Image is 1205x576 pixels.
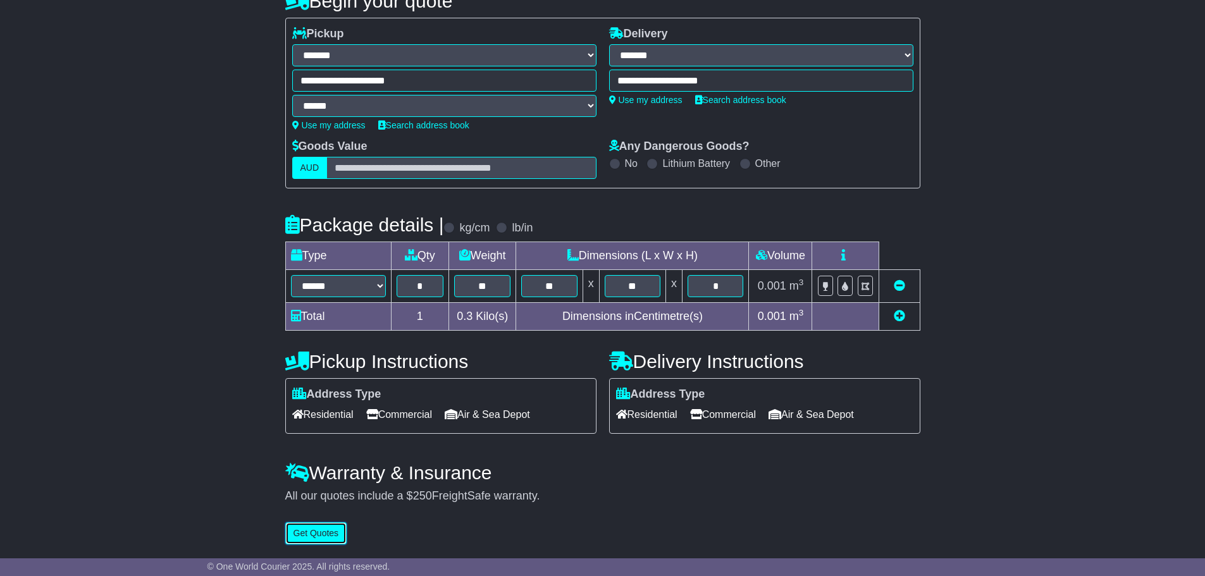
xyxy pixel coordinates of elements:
span: m [789,279,804,292]
h4: Warranty & Insurance [285,462,920,483]
span: Air & Sea Depot [769,405,854,424]
td: x [666,270,683,303]
label: kg/cm [459,221,490,235]
span: 0.001 [758,310,786,322]
sup: 3 [799,278,804,287]
td: Dimensions (L x W x H) [516,242,749,270]
a: Search address book [695,95,786,105]
td: Weight [449,242,516,270]
a: Use my address [292,120,366,130]
span: Residential [292,405,354,424]
span: 0.001 [758,279,786,292]
label: Pickup [292,27,344,41]
label: No [625,157,638,169]
span: m [789,310,804,322]
td: 1 [391,303,449,331]
span: © One World Courier 2025. All rights reserved. [207,561,390,572]
label: AUD [292,157,328,179]
span: 0.3 [457,310,473,322]
div: All our quotes include a $ FreightSafe warranty. [285,489,920,503]
td: Type [285,242,391,270]
td: Volume [749,242,812,270]
label: Address Type [616,388,705,401]
a: Remove this item [894,279,905,292]
span: Commercial [366,405,432,424]
td: x [583,270,599,303]
span: Air & Sea Depot [445,405,530,424]
span: Commercial [690,405,756,424]
td: Dimensions in Centimetre(s) [516,303,749,331]
h4: Delivery Instructions [609,351,920,372]
label: Delivery [609,27,668,41]
a: Use my address [609,95,683,105]
label: Address Type [292,388,381,401]
label: Goods Value [292,140,368,154]
span: Residential [616,405,677,424]
td: Kilo(s) [449,303,516,331]
span: 250 [413,489,432,502]
sup: 3 [799,308,804,317]
a: Add new item [894,310,905,322]
a: Search address book [378,120,469,130]
h4: Pickup Instructions [285,351,596,372]
label: Any Dangerous Goods? [609,140,750,154]
label: Other [755,157,781,169]
label: lb/in [512,221,533,235]
label: Lithium Battery [662,157,730,169]
td: Qty [391,242,449,270]
td: Total [285,303,391,331]
h4: Package details | [285,214,444,235]
button: Get Quotes [285,522,347,544]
